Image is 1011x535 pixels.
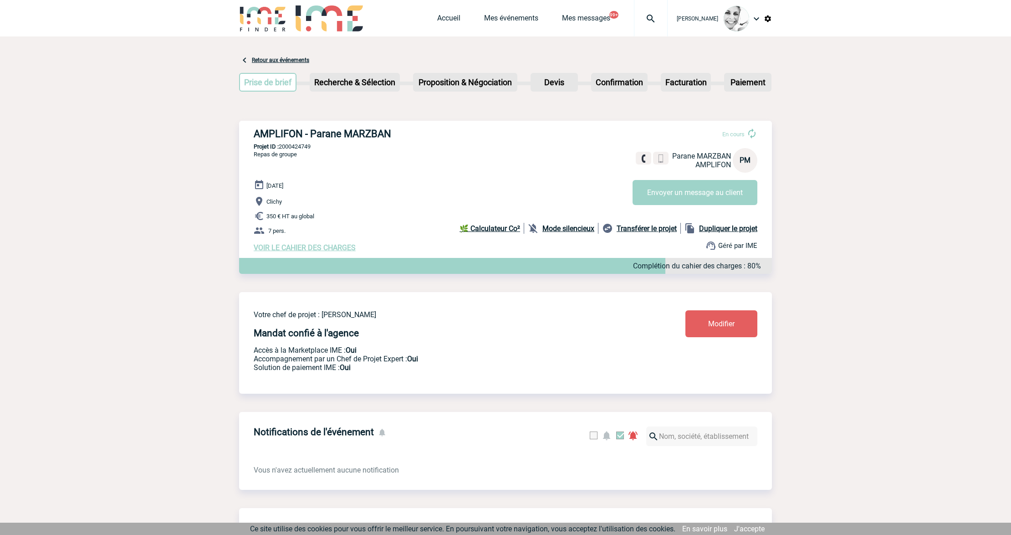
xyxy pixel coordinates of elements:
[254,243,356,252] a: VOIR LE CAHIER DES CHARGES
[460,224,520,233] b: 🌿 Calculateur Co²
[254,466,399,474] span: Vous n'avez actuellement aucune notification
[311,74,399,91] p: Recherche & Sélection
[617,224,677,233] b: Transférer le projet
[240,74,296,91] p: Prise de brief
[718,242,757,250] span: Géré par IME
[340,363,351,372] b: Oui
[633,180,757,205] button: Envoyer un message au client
[266,198,282,205] span: Clichy
[684,223,695,234] img: file_copy-black-24dp.png
[682,525,727,533] a: En savoir plus
[266,182,283,189] span: [DATE]
[609,11,618,19] button: 99+
[705,240,716,251] img: support.png
[722,131,745,138] span: En cours
[254,328,359,339] h4: Mandat confié à l'agence
[254,363,632,372] p: Conformité aux process achat client, Prise en charge de la facturation, Mutualisation de plusieur...
[254,310,632,319] p: Votre chef de projet : [PERSON_NAME]
[254,151,297,158] span: Repas de groupe
[254,355,632,363] p: Prestation payante
[460,223,524,234] a: 🌿 Calculateur Co²
[437,14,460,26] a: Accueil
[414,74,516,91] p: Proposition & Négociation
[407,355,418,363] b: Oui
[734,525,765,533] a: J'accepte
[672,152,731,160] span: Parane MARZBAN
[239,5,286,31] img: IME-Finder
[639,154,648,163] img: fixe.png
[708,319,735,328] span: Modifier
[677,15,718,22] span: [PERSON_NAME]
[484,14,538,26] a: Mes événements
[250,525,675,533] span: Ce site utilise des cookies pour vous offrir le meilleur service. En poursuivant votre navigation...
[254,128,527,139] h3: AMPLIFON - Parane MARZBAN
[239,143,772,150] p: 2000424749
[254,346,632,355] p: Accès à la Marketplace IME :
[725,74,771,91] p: Paiement
[531,74,577,91] p: Devis
[699,224,757,233] b: Dupliquer le projet
[254,143,279,150] b: Projet ID :
[346,346,357,355] b: Oui
[268,227,286,234] span: 7 pers.
[724,6,749,31] img: 103013-0.jpeg
[542,224,594,233] b: Mode silencieux
[662,74,710,91] p: Facturation
[695,160,731,169] span: AMPLIFON
[252,57,309,63] a: Retour aux événements
[254,427,374,437] h4: Notifications de l'événement
[740,156,751,165] span: PM
[657,154,665,163] img: portable.png
[592,74,647,91] p: Confirmation
[562,14,610,26] a: Mes messages
[266,213,314,220] span: 350 € HT au global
